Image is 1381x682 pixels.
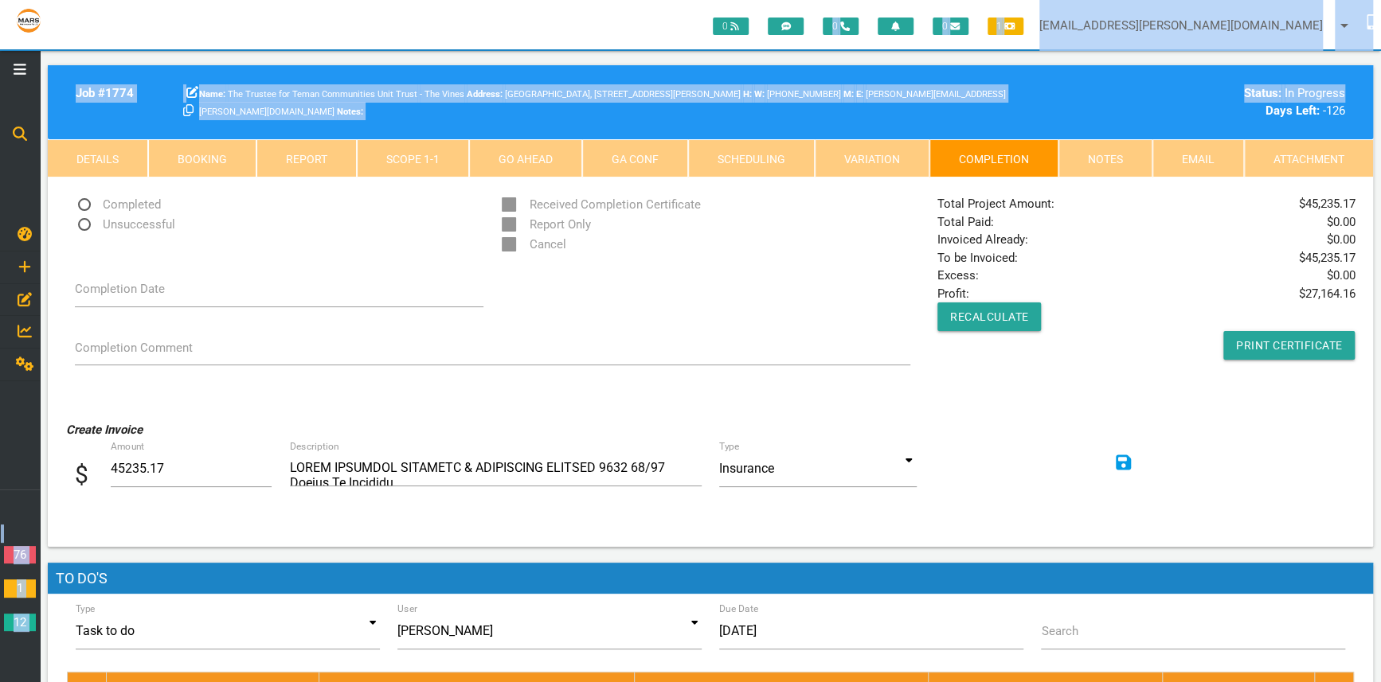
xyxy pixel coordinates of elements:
span: $ 27,164.16 [1298,285,1355,303]
span: 0 [823,18,859,35]
label: Description [290,439,339,454]
span: Completed [75,195,161,215]
b: Status: [1244,86,1281,100]
span: The Trustee for Teman Communities Unit Trust - The Vines [199,89,464,99]
span: $ [75,457,111,493]
label: Completion Date [75,280,165,298]
label: Type [76,602,96,616]
b: M: [843,89,854,99]
label: Completion Comment [75,339,193,357]
a: Print Certificate [1223,331,1356,360]
div: Total Project Amount: Total Paid: Invoiced Already: To be Invoiced: Excess: Profit: [929,195,1364,360]
a: Completion [929,139,1058,177]
label: Search [1041,622,1078,641]
a: Attachment [1244,139,1373,177]
a: Variation [815,139,929,177]
a: Notes [1058,139,1152,177]
a: Click here copy customer information. [183,103,194,118]
b: Name: [199,89,225,99]
span: $ 0.00 [1326,231,1355,249]
h1: To Do's [48,563,1373,594]
a: Report [256,139,357,177]
a: Scope 1-1 [357,139,469,177]
b: Job # 1774 [76,86,134,100]
button: Recalculate [937,302,1042,331]
span: Report Only [502,215,591,235]
label: User [397,602,417,616]
span: $ 45,235.17 [1298,249,1355,267]
a: Details [48,139,148,177]
a: Scheduling [688,139,815,177]
a: GA Conf [582,139,688,177]
b: Days Left: [1266,103,1320,118]
span: 0 [713,18,749,35]
span: $ 45,235.17 [1298,195,1355,213]
span: 0 [933,18,968,35]
b: Notes: [337,107,363,117]
b: E: [856,89,863,99]
b: H: [743,89,752,99]
a: Email [1152,139,1244,177]
span: $ 0.00 [1326,267,1355,285]
label: Due Date [719,602,758,616]
a: Go Ahead [469,139,582,177]
span: [GEOGRAPHIC_DATA], [STREET_ADDRESS][PERSON_NAME] [467,89,741,99]
span: Received Completion Certificate [502,195,701,215]
b: W: [754,89,765,99]
a: Click to Save. [1116,450,1132,477]
textarea: LOREM IPSUMDOL SITAMETC & ADIPISCING ELITSED 9632 68/97 Doeius Te Incididu Utlaboree d mag aliq e... [290,450,702,486]
i: Create Invoice [66,423,143,437]
span: $ 0.00 [1326,213,1355,232]
label: Type [719,439,739,454]
b: Address: [467,89,503,99]
img: s3file [16,8,41,33]
label: Amount [111,439,240,454]
a: Booking [148,139,256,177]
span: Cancel [502,235,566,255]
a: 12 [4,614,36,632]
div: In Progress -126 [1041,84,1345,120]
span: Unsuccessful [75,215,175,235]
a: 76 [4,546,36,564]
span: [PHONE_NUMBER] [754,89,841,99]
a: 1 [4,579,36,598]
span: 1 [988,18,1023,35]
